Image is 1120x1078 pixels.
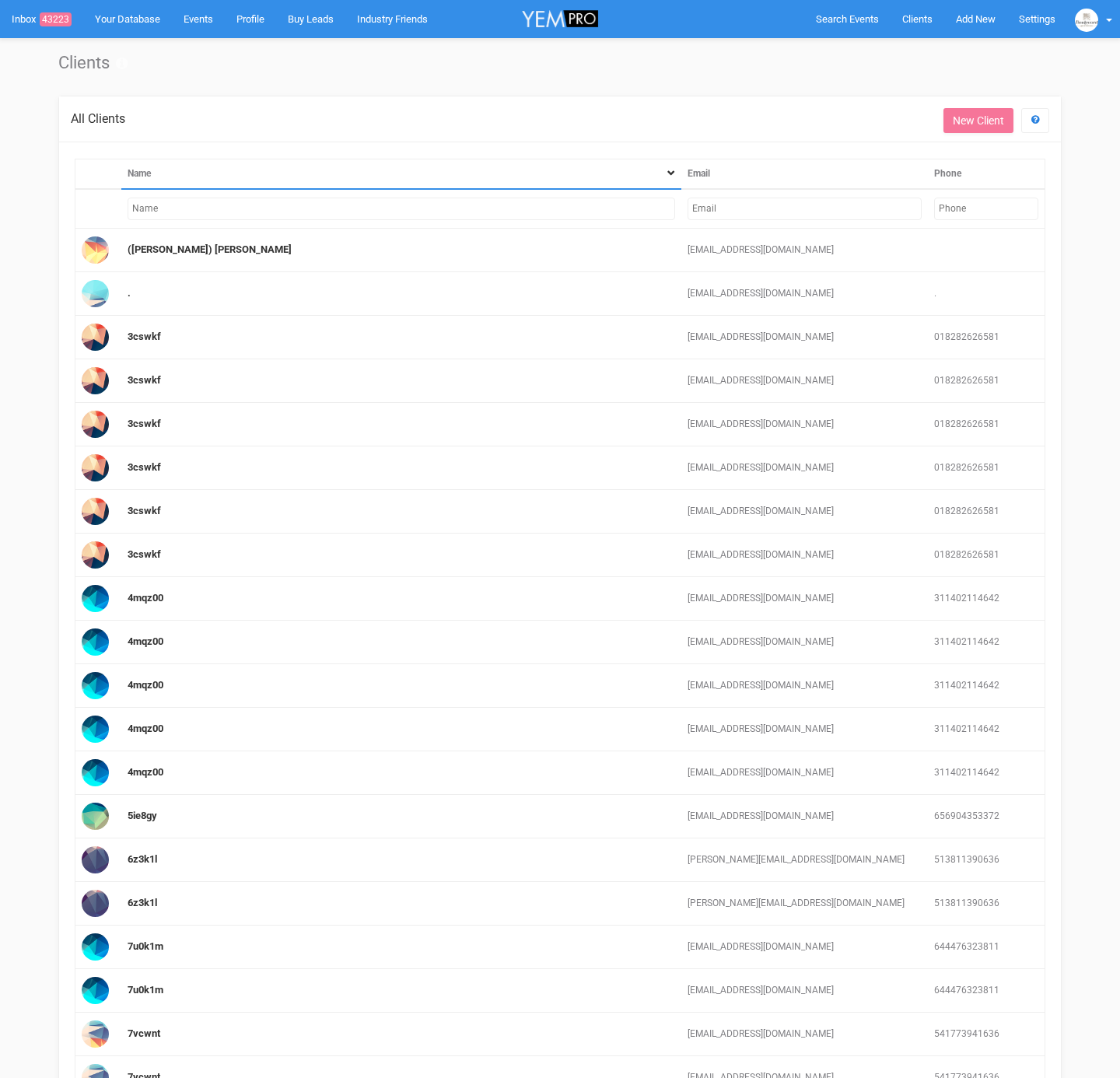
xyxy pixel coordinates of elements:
[928,751,1045,795] td: 311402114642
[934,198,1038,220] input: Filter by Phone
[681,446,928,490] td: [EMAIL_ADDRESS][DOMAIN_NAME]
[82,803,109,830] img: Profile Image
[121,159,681,189] th: Name: activate to sort column descending
[82,411,109,438] img: Profile Image
[681,1013,928,1056] td: [EMAIL_ADDRESS][DOMAIN_NAME]
[681,708,928,751] td: [EMAIL_ADDRESS][DOMAIN_NAME]
[688,198,922,220] input: Filter by Email
[128,984,163,996] a: 7u0k1m
[928,446,1045,490] td: 018282626581
[82,933,109,961] img: Profile Image
[128,940,163,952] a: 7u0k1m
[928,664,1045,708] td: 311402114642
[902,13,933,25] span: Clients
[928,1013,1045,1056] td: 541773941636
[128,461,161,473] a: 3cswkf
[82,541,109,569] img: Profile Image
[956,13,996,25] span: Add New
[681,882,928,926] td: [PERSON_NAME][EMAIL_ADDRESS][DOMAIN_NAME]
[681,316,928,359] td: [EMAIL_ADDRESS][DOMAIN_NAME]
[928,577,1045,621] td: 311402114642
[71,111,125,126] span: All Clients
[128,418,161,429] a: 3cswkf
[928,882,1045,926] td: 513811390636
[128,287,131,299] a: .
[128,810,157,821] a: 5ie8gy
[128,505,161,516] a: 3cswkf
[128,592,163,604] a: 4mqz00
[928,159,1045,189] th: Phone: activate to sort column ascending
[681,969,928,1013] td: [EMAIL_ADDRESS][DOMAIN_NAME]
[928,838,1045,882] td: 513811390636
[681,577,928,621] td: [EMAIL_ADDRESS][DOMAIN_NAME]
[82,628,109,656] img: Profile Image
[816,13,879,25] span: Search Events
[128,374,161,386] a: 3cswkf
[681,664,928,708] td: [EMAIL_ADDRESS][DOMAIN_NAME]
[82,1020,109,1048] img: Profile Image
[128,198,675,220] input: Filter by Name
[681,229,928,272] td: [EMAIL_ADDRESS][DOMAIN_NAME]
[128,766,163,778] a: 4mqz00
[82,236,109,264] img: Profile Image
[82,585,109,612] img: Profile Image
[681,534,928,577] td: [EMAIL_ADDRESS][DOMAIN_NAME]
[681,926,928,969] td: [EMAIL_ADDRESS][DOMAIN_NAME]
[928,359,1045,403] td: 018282626581
[928,490,1045,534] td: 018282626581
[128,679,163,691] a: 4mqz00
[1075,9,1098,32] img: BGLogo.jpg
[82,759,109,786] img: Profile Image
[681,838,928,882] td: [PERSON_NAME][EMAIL_ADDRESS][DOMAIN_NAME]
[82,454,109,481] img: Profile Image
[681,272,928,316] td: [EMAIL_ADDRESS][DOMAIN_NAME]
[40,12,72,26] span: 43223
[128,1027,160,1039] a: 7vcwnt
[943,108,1013,133] a: New Client
[58,54,1062,72] h1: Clients
[128,243,292,255] a: ([PERSON_NAME]) [PERSON_NAME]
[82,367,109,394] img: Profile Image
[82,890,109,917] img: Profile Image
[681,159,928,189] th: Email: activate to sort column ascending
[128,635,163,647] a: 4mqz00
[128,331,161,342] a: 3cswkf
[681,751,928,795] td: [EMAIL_ADDRESS][DOMAIN_NAME]
[928,795,1045,838] td: 656904353372
[82,498,109,525] img: Profile Image
[82,977,109,1004] img: Profile Image
[928,621,1045,664] td: 311402114642
[928,403,1045,446] td: 018282626581
[928,708,1045,751] td: 311402114642
[681,403,928,446] td: [EMAIL_ADDRESS][DOMAIN_NAME]
[82,280,109,307] img: Profile Image
[128,723,163,734] a: 4mqz00
[928,316,1045,359] td: 018282626581
[82,716,109,743] img: Profile Image
[128,897,157,908] a: 6z3k1l
[681,621,928,664] td: [EMAIL_ADDRESS][DOMAIN_NAME]
[928,969,1045,1013] td: 644476323811
[928,534,1045,577] td: 018282626581
[928,272,1045,316] td: .
[82,846,109,873] img: Profile Image
[128,853,157,865] a: 6z3k1l
[681,490,928,534] td: [EMAIL_ADDRESS][DOMAIN_NAME]
[681,359,928,403] td: [EMAIL_ADDRESS][DOMAIN_NAME]
[928,926,1045,969] td: 644476323811
[128,548,161,560] a: 3cswkf
[82,672,109,699] img: Profile Image
[82,324,109,351] img: Profile Image
[681,795,928,838] td: [EMAIL_ADDRESS][DOMAIN_NAME]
